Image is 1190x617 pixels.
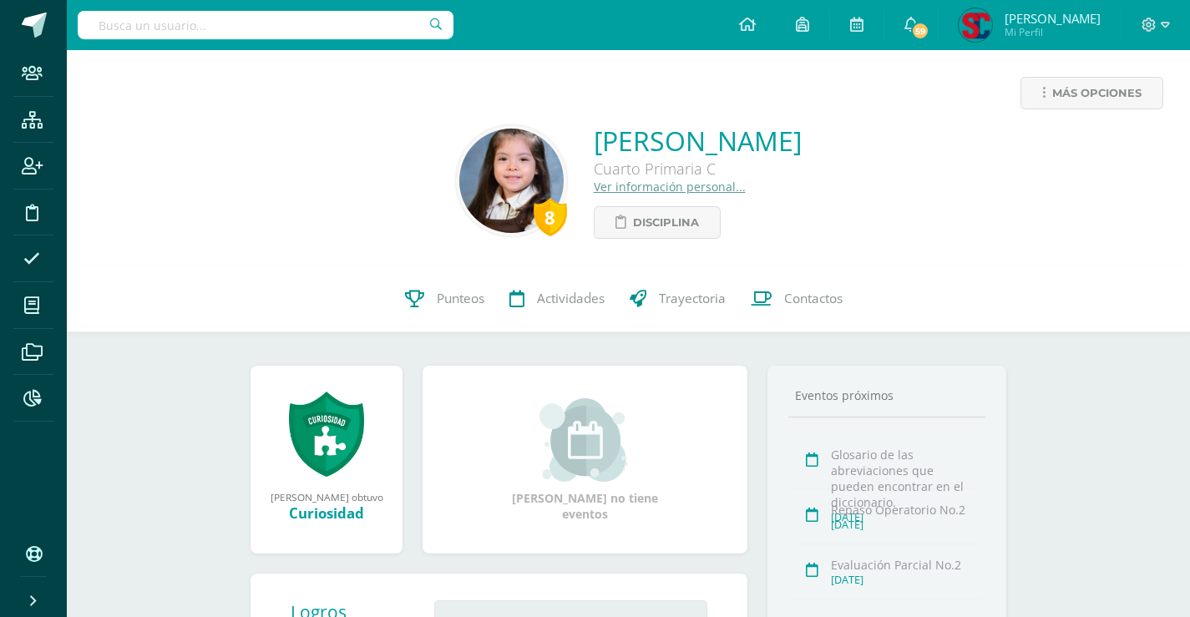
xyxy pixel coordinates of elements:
[392,266,497,332] a: Punteos
[738,266,855,332] a: Contactos
[831,557,980,573] div: Evaluación Parcial No.2
[784,290,843,307] span: Contactos
[537,290,605,307] span: Actividades
[267,490,386,503] div: [PERSON_NAME] obtuvo
[78,11,453,39] input: Busca un usuario...
[437,290,484,307] span: Punteos
[633,207,699,238] span: Disciplina
[788,387,985,403] div: Eventos próximos
[502,398,669,522] div: [PERSON_NAME] no tiene eventos
[617,266,738,332] a: Trayectoria
[1052,78,1142,109] span: Más opciones
[594,123,802,159] a: [PERSON_NAME]
[959,8,992,42] img: 26b5407555be4a9decb46f7f69f839ae.png
[497,266,617,332] a: Actividades
[267,503,386,523] div: Curiosidad
[594,159,802,179] div: Cuarto Primaria C
[594,179,746,195] a: Ver información personal...
[1005,25,1101,39] span: Mi Perfil
[594,206,721,239] a: Disciplina
[831,502,980,518] div: Repaso Operatorio No.2
[659,290,726,307] span: Trayectoria
[831,518,980,532] div: [DATE]
[1020,77,1163,109] a: Más opciones
[1005,10,1101,27] span: [PERSON_NAME]
[831,573,980,587] div: [DATE]
[911,22,929,40] span: 59
[534,198,567,236] div: 8
[459,129,564,233] img: d56108c72a8f2aa901be70b6a0aff204.png
[539,398,630,482] img: event_small.png
[831,447,980,510] div: Glosario de las abreviaciones que pueden encontrar en el diccionario.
